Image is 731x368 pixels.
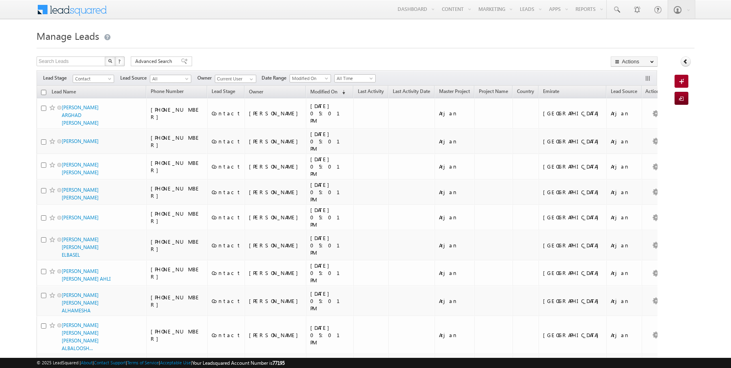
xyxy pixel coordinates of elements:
[151,328,203,342] div: [PHONE_NUMBER]
[212,188,241,196] div: Contact
[249,269,302,277] div: [PERSON_NAME]
[611,331,638,339] div: Arjan
[151,106,203,121] div: [PHONE_NUMBER]
[62,268,110,282] a: [PERSON_NAME] [PERSON_NAME] AHLI
[439,297,471,305] div: Arjan
[41,90,46,95] input: Check all records
[310,156,350,178] div: [DATE] 05:01 PM
[439,88,470,94] span: Master Project
[62,138,99,144] a: [PERSON_NAME]
[611,110,638,117] div: Arjan
[73,75,112,82] span: Contact
[192,360,285,366] span: Your Leadsquared Account Number is
[611,138,638,145] div: Arjan
[212,269,241,277] div: Contact
[62,292,99,314] a: [PERSON_NAME] [PERSON_NAME] ALHAMESHA
[310,234,350,256] div: [DATE] 05:01 PM
[150,75,191,83] a: All
[81,360,93,365] a: About
[215,75,256,83] input: Type to Search
[43,74,73,82] span: Lead Stage
[543,188,603,196] div: [GEOGRAPHIC_DATA]
[439,269,471,277] div: Arjan
[120,74,150,82] span: Lead Source
[310,89,337,95] span: Modified On
[73,75,114,83] a: Contact
[37,359,285,367] span: © 2025 LeadSquared | | | | |
[249,297,302,305] div: [PERSON_NAME]
[611,88,637,94] span: Lead Source
[245,75,255,83] a: Show All Items
[475,87,512,97] a: Project Name
[543,331,603,339] div: [GEOGRAPHIC_DATA]
[212,214,241,221] div: Contact
[543,242,603,249] div: [GEOGRAPHIC_DATA]
[306,87,349,97] a: Modified On (sorted descending)
[249,110,302,117] div: [PERSON_NAME]
[310,181,350,203] div: [DATE] 05:01 PM
[62,322,99,351] a: [PERSON_NAME] [PERSON_NAME] [PERSON_NAME] ALBALOOSH...
[160,360,191,365] a: Acceptable Use
[151,185,203,199] div: [PHONE_NUMBER]
[127,360,159,365] a: Terms of Service
[135,58,175,65] span: Advanced Search
[151,134,203,149] div: [PHONE_NUMBER]
[249,138,302,145] div: [PERSON_NAME]
[37,29,99,42] span: Manage Leads
[62,162,99,175] a: [PERSON_NAME] [PERSON_NAME]
[197,74,215,82] span: Owner
[611,297,638,305] div: Arjan
[543,214,603,221] div: [GEOGRAPHIC_DATA]
[611,269,638,277] div: Arjan
[389,87,434,97] a: Last Activity Date
[543,88,559,94] span: Emirate
[310,290,350,312] div: [DATE] 05:01 PM
[543,269,603,277] div: [GEOGRAPHIC_DATA]
[543,138,603,145] div: [GEOGRAPHIC_DATA]
[310,130,350,152] div: [DATE] 05:01 PM
[335,75,373,82] span: All Time
[151,238,203,253] div: [PHONE_NUMBER]
[249,214,302,221] div: [PERSON_NAME]
[543,297,603,305] div: [GEOGRAPHIC_DATA]
[611,56,657,67] button: Actions
[479,88,508,94] span: Project Name
[249,188,302,196] div: [PERSON_NAME]
[517,88,534,94] span: Country
[212,297,241,305] div: Contact
[543,110,603,117] div: [GEOGRAPHIC_DATA]
[539,87,563,97] a: Emirate
[611,242,638,249] div: Arjan
[642,87,662,97] span: Actions
[290,75,329,82] span: Modified On
[273,360,285,366] span: 77195
[310,324,350,346] div: [DATE] 05:01 PM
[439,214,471,221] div: Arjan
[339,89,345,95] span: (sorted descending)
[611,188,638,196] div: Arjan
[62,104,99,126] a: [PERSON_NAME] ARGHAD [PERSON_NAME]
[310,102,350,124] div: [DATE] 05:01 PM
[212,331,241,339] div: Contact
[212,110,241,117] div: Contact
[249,331,302,339] div: [PERSON_NAME]
[212,138,241,145] div: Contact
[354,87,388,97] a: Last Activity
[212,242,241,249] div: Contact
[262,74,290,82] span: Date Range
[334,74,376,82] a: All Time
[513,87,538,97] a: Country
[151,88,184,94] span: Phone Number
[249,89,263,95] span: Owner
[208,87,239,97] a: Lead Stage
[439,331,471,339] div: Arjan
[439,110,471,117] div: Arjan
[249,242,302,249] div: [PERSON_NAME]
[118,58,122,65] span: ?
[151,159,203,174] div: [PHONE_NUMBER]
[290,74,331,82] a: Modified On
[439,188,471,196] div: Arjan
[151,294,203,308] div: [PHONE_NUMBER]
[607,87,641,97] a: Lead Source
[212,163,241,170] div: Contact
